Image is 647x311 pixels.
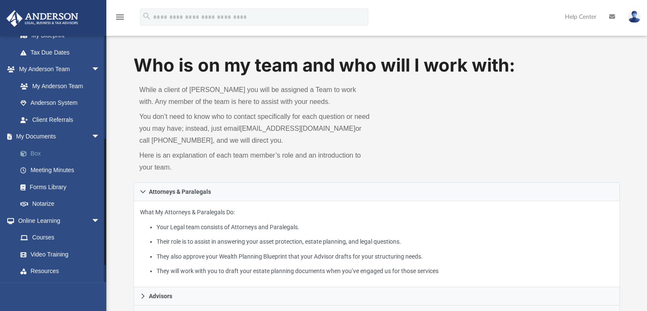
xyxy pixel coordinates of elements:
[6,212,108,229] a: Online Learningarrow_drop_down
[134,53,620,78] h1: Who is on my team and who will I work with:
[628,11,641,23] img: User Pic
[157,236,614,247] li: Their role is to assist in answering your asset protection, estate planning, and legal questions.
[115,16,125,22] a: menu
[149,189,211,195] span: Attorneys & Paralegals
[91,279,108,297] span: arrow_drop_down
[6,61,108,78] a: My Anderson Teamarrow_drop_down
[142,12,151,21] i: search
[115,12,125,22] i: menu
[12,179,108,196] a: Forms Library
[91,212,108,230] span: arrow_drop_down
[4,10,81,27] img: Anderson Advisors Platinum Portal
[12,111,108,128] a: Client Referrals
[140,111,371,147] p: You don’t need to know who to contact specifically for each question or need you may have; instea...
[134,287,620,305] a: Advisors
[140,150,371,173] p: Here is an explanation of each team member’s role and an introduction to your team.
[149,293,172,299] span: Advisors
[240,125,355,132] a: [EMAIL_ADDRESS][DOMAIN_NAME]
[140,84,371,108] p: While a client of [PERSON_NAME] you will be assigned a Team to work with. Any member of the team ...
[12,162,113,179] a: Meeting Minutes
[157,251,614,262] li: They also approve your Wealth Planning Blueprint that your Advisor drafts for your structuring ne...
[12,44,113,61] a: Tax Due Dates
[12,95,108,112] a: Anderson System
[91,128,108,146] span: arrow_drop_down
[12,196,113,213] a: Notarize
[12,246,104,263] a: Video Training
[91,61,108,78] span: arrow_drop_down
[12,145,113,162] a: Box
[12,229,108,246] a: Courses
[6,128,113,145] a: My Documentsarrow_drop_down
[140,207,614,276] p: What My Attorneys & Paralegals Do:
[6,279,113,297] a: Billingarrow_drop_down
[12,78,104,95] a: My Anderson Team
[134,201,620,288] div: Attorneys & Paralegals
[12,263,108,280] a: Resources
[157,222,614,233] li: Your Legal team consists of Attorneys and Paralegals.
[134,182,620,201] a: Attorneys & Paralegals
[157,266,614,276] li: They will work with you to draft your estate planning documents when you’ve engaged us for those ...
